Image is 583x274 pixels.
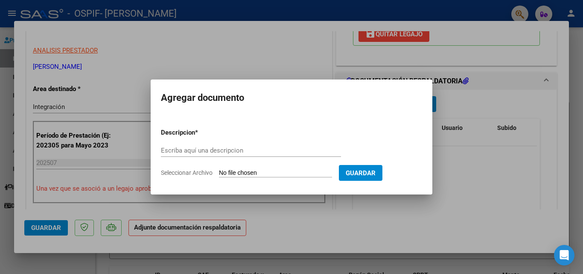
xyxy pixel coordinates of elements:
span: Seleccionar Archivo [161,169,213,176]
span: Guardar [346,169,376,177]
p: Descripcion [161,128,239,138]
h2: Agregar documento [161,90,422,106]
div: Open Intercom Messenger [554,245,574,265]
button: Guardar [339,165,382,181]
